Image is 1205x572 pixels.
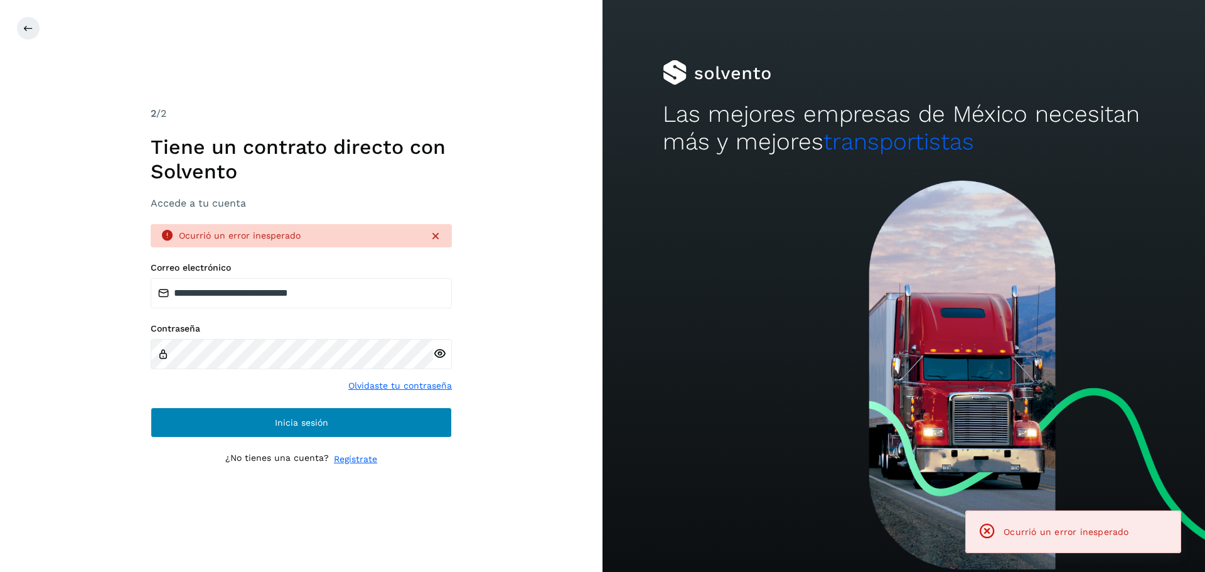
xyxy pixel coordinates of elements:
[334,453,377,466] a: Regístrate
[151,135,452,183] h1: Tiene un contrato directo con Solvento
[151,262,452,273] label: Correo electrónico
[151,106,452,121] div: /2
[1004,527,1128,537] span: Ocurrió un error inesperado
[275,418,328,427] span: Inicia sesión
[179,229,419,242] div: Ocurrió un error inesperado
[151,197,452,209] h3: Accede a tu cuenta
[151,407,452,438] button: Inicia sesión
[663,100,1145,156] h2: Las mejores empresas de México necesitan más y mejores
[348,379,452,392] a: Olvidaste tu contraseña
[225,453,329,466] p: ¿No tienes una cuenta?
[151,107,156,119] span: 2
[151,323,452,334] label: Contraseña
[823,128,974,155] span: transportistas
